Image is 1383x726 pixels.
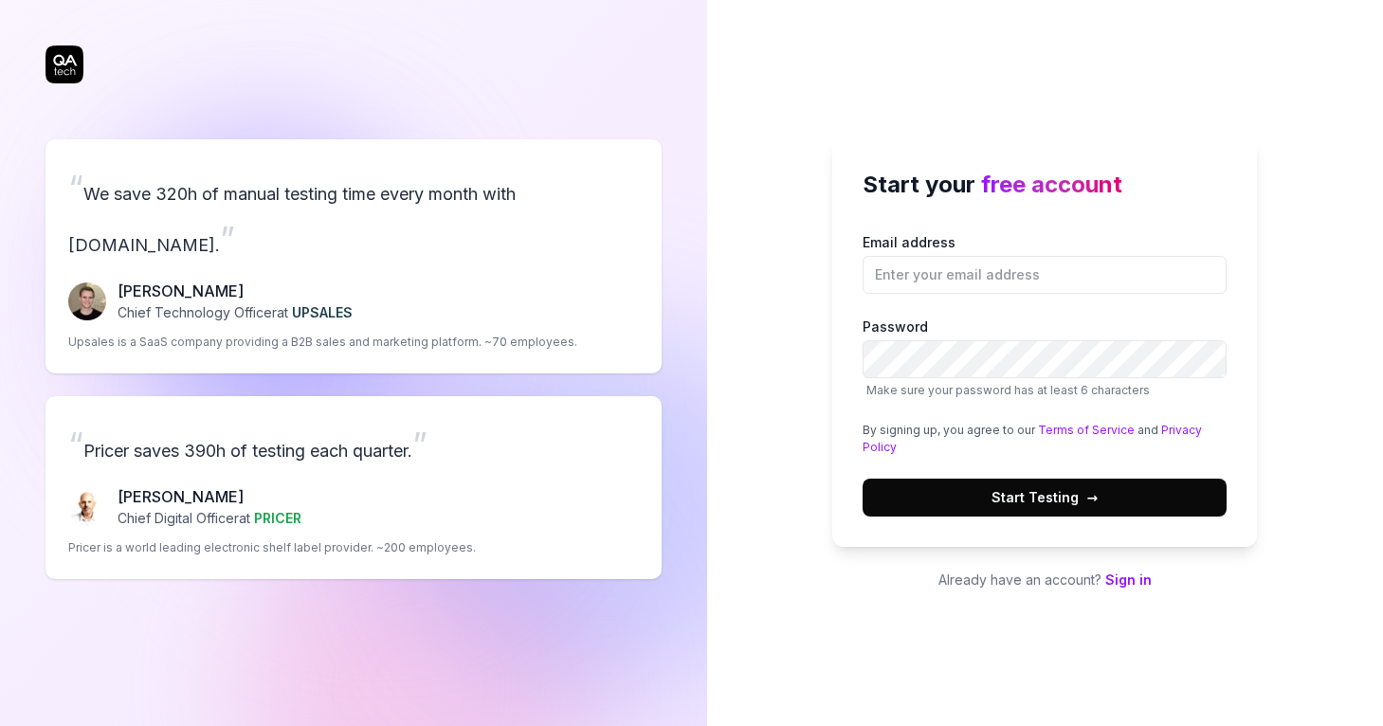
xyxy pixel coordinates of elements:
input: Email address [863,256,1227,294]
p: Pricer saves 390h of testing each quarter. [68,419,639,470]
span: ” [220,218,235,260]
h2: Start your [863,168,1227,202]
p: Chief Technology Officer at [118,302,353,322]
span: Make sure your password has at least 6 characters [866,383,1150,397]
p: [PERSON_NAME] [118,280,353,302]
div: By signing up, you agree to our and [863,422,1227,456]
span: → [1086,487,1098,507]
input: PasswordMake sure your password has at least 6 characters [863,340,1227,378]
label: Email address [863,232,1227,294]
p: Chief Digital Officer at [118,508,301,528]
p: Upsales is a SaaS company providing a B2B sales and marketing platform. ~70 employees. [68,334,577,351]
a: “Pricer saves 390h of testing each quarter.”Chris Chalkitis[PERSON_NAME]Chief Digital Officerat P... [45,396,662,579]
label: Password [863,317,1227,399]
a: Privacy Policy [863,423,1202,454]
p: We save 320h of manual testing time every month with [DOMAIN_NAME]. [68,162,639,264]
img: Chris Chalkitis [68,488,106,526]
span: free account [981,171,1122,198]
p: Pricer is a world leading electronic shelf label provider. ~200 employees. [68,539,476,556]
span: Start Testing [992,487,1098,507]
a: Sign in [1105,572,1152,588]
span: PRICER [254,510,301,526]
span: “ [68,424,83,465]
img: Fredrik Seidl [68,282,106,320]
p: [PERSON_NAME] [118,485,301,508]
p: Already have an account? [832,570,1257,590]
a: Terms of Service [1038,423,1135,437]
a: “We save 320h of manual testing time every month with [DOMAIN_NAME].”Fredrik Seidl[PERSON_NAME]Ch... [45,139,662,373]
span: UPSALES [292,304,353,320]
span: ” [412,424,428,465]
span: “ [68,167,83,209]
button: Start Testing→ [863,479,1227,517]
